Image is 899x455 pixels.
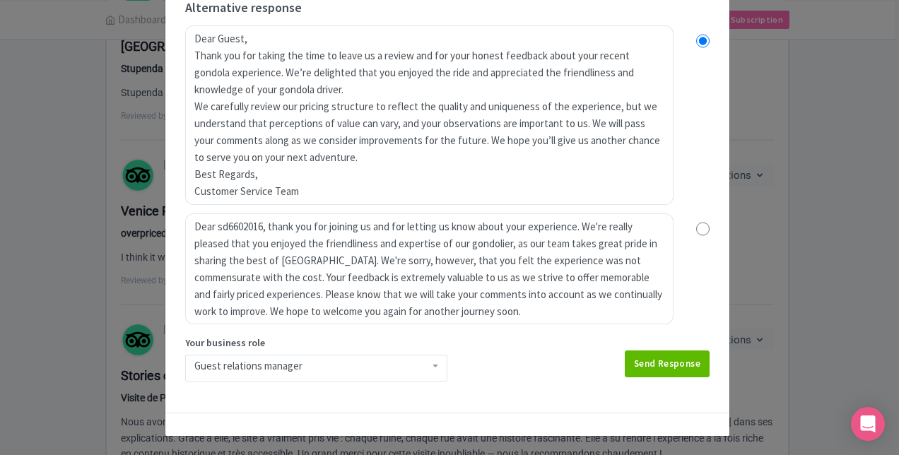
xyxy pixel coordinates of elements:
[185,336,265,349] span: Your business role
[185,213,674,324] textarea: Dear sd6602016, thank you for joining us and for letting us know about your experience. We're rea...
[625,350,710,377] a: Send Response
[851,407,885,441] div: Open Intercom Messenger
[185,25,674,204] textarea: Thank you for taking the time to leave us a review and for your honest feedback about your recent...
[194,360,438,372] div: Guest relations manager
